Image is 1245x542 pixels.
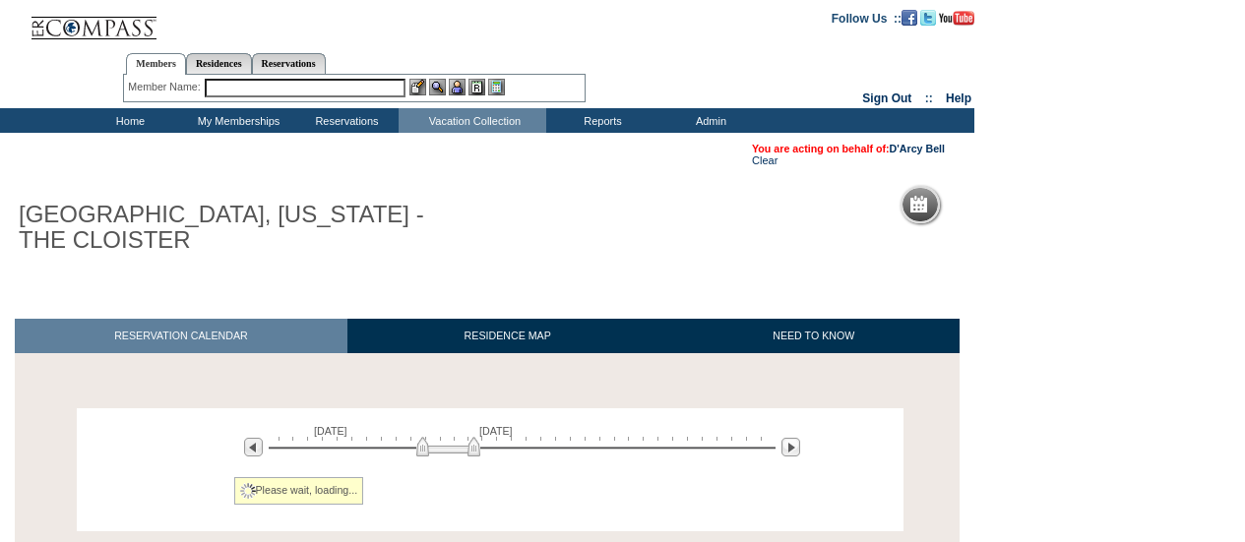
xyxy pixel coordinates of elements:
img: spinner2.gif [240,483,256,499]
img: Reservations [468,79,485,95]
a: Residences [186,53,252,74]
td: Home [74,108,182,133]
img: Impersonate [449,79,466,95]
a: RESERVATION CALENDAR [15,319,347,353]
img: Follow us on Twitter [920,10,936,26]
a: NEED TO KNOW [667,319,960,353]
a: RESIDENCE MAP [347,319,668,353]
img: Subscribe to our YouTube Channel [939,11,974,26]
img: Become our fan on Facebook [902,10,917,26]
td: Admin [654,108,763,133]
img: Previous [244,438,263,456]
a: Follow us on Twitter [920,11,936,23]
img: View [429,79,446,95]
a: Subscribe to our YouTube Channel [939,11,974,23]
img: b_calculator.gif [488,79,505,95]
a: Members [126,53,186,75]
a: Clear [752,154,778,166]
img: b_edit.gif [409,79,426,95]
a: Help [946,91,971,105]
span: [DATE] [479,425,513,437]
td: My Memberships [182,108,290,133]
a: Sign Out [862,91,911,105]
h1: [GEOGRAPHIC_DATA], [US_STATE] - THE CLOISTER [15,198,456,258]
span: :: [925,91,933,105]
img: Next [781,438,800,456]
div: Please wait, loading... [234,477,364,505]
div: Member Name: [128,79,204,95]
td: Reports [546,108,654,133]
a: Become our fan on Facebook [902,11,917,23]
a: Reservations [252,53,326,74]
td: Reservations [290,108,399,133]
span: [DATE] [314,425,347,437]
a: D'Arcy Bell [890,143,945,154]
td: Follow Us :: [832,10,902,26]
td: Vacation Collection [399,108,546,133]
h5: Reservation Calendar [935,199,1086,211]
span: You are acting on behalf of: [752,143,945,154]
